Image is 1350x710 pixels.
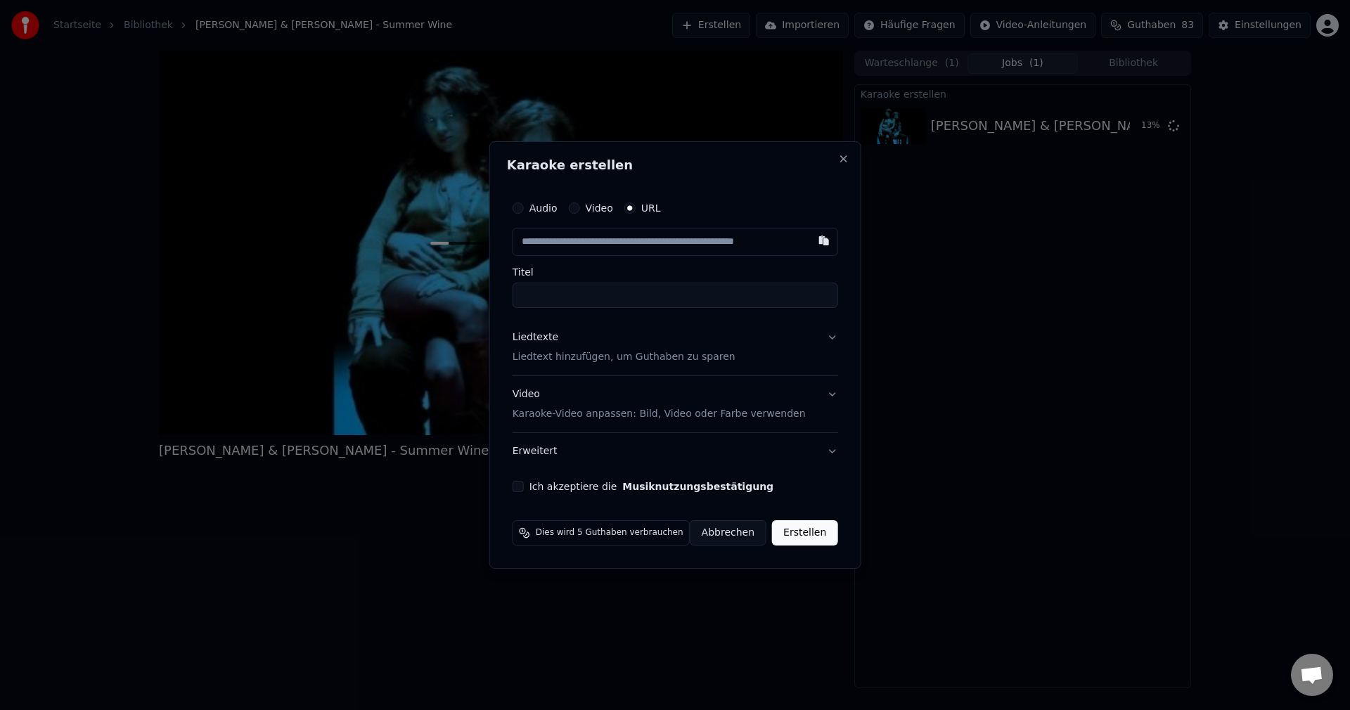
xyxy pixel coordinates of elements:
[507,159,844,172] h2: Karaoke erstellen
[690,520,766,546] button: Abbrechen
[529,482,773,491] label: Ich akzeptiere die
[513,319,838,375] button: LiedtexteLiedtext hinzufügen, um Guthaben zu sparen
[622,482,773,491] button: Ich akzeptiere die
[529,203,558,213] label: Audio
[513,407,806,421] p: Karaoke-Video anpassen: Bild, Video oder Farbe verwenden
[641,203,661,213] label: URL
[513,267,838,277] label: Titel
[772,520,837,546] button: Erstellen
[513,433,838,470] button: Erweitert
[536,527,683,538] span: Dies wird 5 Guthaben verbrauchen
[513,376,838,432] button: VideoKaraoke-Video anpassen: Bild, Video oder Farbe verwenden
[513,330,558,344] div: Liedtexte
[513,350,735,364] p: Liedtext hinzufügen, um Guthaben zu sparen
[513,387,806,421] div: Video
[585,203,612,213] label: Video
